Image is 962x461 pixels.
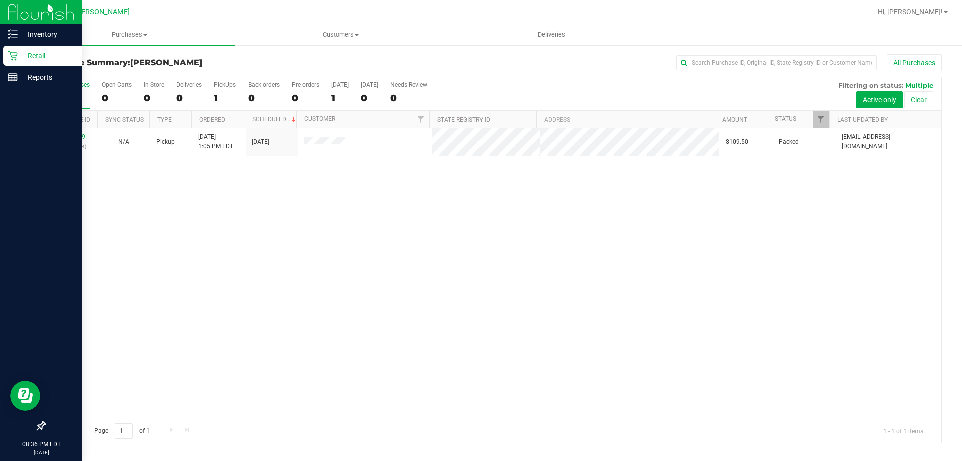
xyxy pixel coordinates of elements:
span: [PERSON_NAME] [130,58,202,67]
a: Deliveries [446,24,657,45]
div: 1 [331,92,349,104]
a: 12015079 [57,133,85,140]
div: In Store [144,81,164,88]
a: State Registry ID [437,116,490,123]
div: Back-orders [248,81,280,88]
span: [PERSON_NAME] [75,8,130,16]
div: 0 [361,92,378,104]
span: [EMAIL_ADDRESS][DOMAIN_NAME] [842,132,935,151]
a: Customer [304,115,335,122]
a: Ordered [199,116,225,123]
span: Filtering on status: [838,81,903,89]
button: Active only [856,91,903,108]
button: All Purchases [887,54,942,71]
div: 1 [214,92,236,104]
div: 0 [102,92,132,104]
a: Filter [413,111,429,128]
p: Inventory [18,28,78,40]
span: Pickup [156,137,175,147]
a: Amount [722,116,747,123]
span: Customers [235,30,445,39]
span: Deliveries [524,30,579,39]
iframe: Resource center [10,381,40,411]
inline-svg: Inventory [8,29,18,39]
div: Needs Review [390,81,427,88]
h3: Purchase Summary: [44,58,343,67]
span: [DATE] 1:05 PM EDT [198,132,233,151]
button: Clear [904,91,933,108]
span: 1 - 1 of 1 items [875,423,931,438]
inline-svg: Reports [8,72,18,82]
div: 0 [292,92,319,104]
span: [DATE] [252,137,269,147]
a: Purchases [24,24,235,45]
div: Open Carts [102,81,132,88]
span: Page of 1 [86,423,158,439]
div: [DATE] [331,81,349,88]
div: Deliveries [176,81,202,88]
p: Retail [18,50,78,62]
p: Reports [18,71,78,83]
button: N/A [118,137,129,147]
a: Filter [813,111,829,128]
div: 0 [176,92,202,104]
p: [DATE] [5,449,78,456]
div: 0 [248,92,280,104]
span: Not Applicable [118,138,129,145]
div: 0 [144,92,164,104]
div: PickUps [214,81,236,88]
inline-svg: Retail [8,51,18,61]
span: Purchases [24,30,235,39]
div: 0 [390,92,427,104]
div: [DATE] [361,81,378,88]
input: Search Purchase ID, Original ID, State Registry ID or Customer Name... [676,55,877,70]
th: Address [536,111,714,128]
a: Status [775,115,796,122]
a: Customers [235,24,446,45]
span: $109.50 [726,137,748,147]
div: Pre-orders [292,81,319,88]
a: Sync Status [105,116,144,123]
a: Last Updated By [837,116,888,123]
p: 08:36 PM EDT [5,440,78,449]
a: Scheduled [252,116,298,123]
span: Packed [779,137,799,147]
input: 1 [115,423,133,439]
span: Hi, [PERSON_NAME]! [878,8,943,16]
span: Multiple [905,81,933,89]
a: Type [157,116,172,123]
